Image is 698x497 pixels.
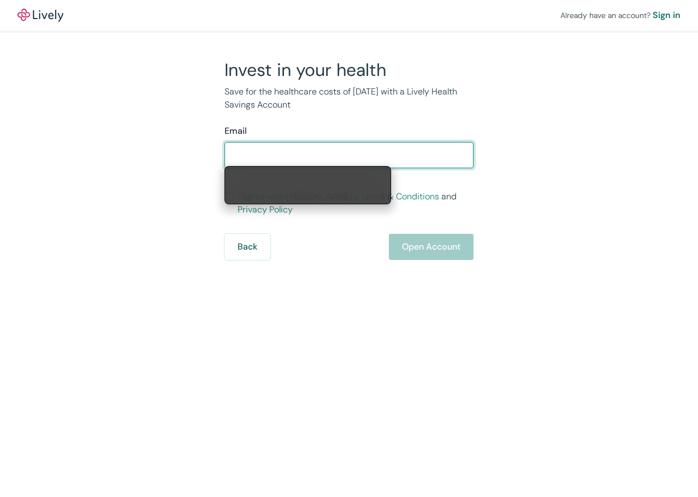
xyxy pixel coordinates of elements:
[653,9,681,22] a: Sign in
[224,234,270,260] button: Back
[224,59,474,81] h2: Invest in your health
[224,85,474,111] p: Save for the healthcare costs of [DATE] with a Lively Health Savings Account
[360,191,439,202] a: Terms & Conditions
[17,9,63,22] a: LivelyLively
[17,9,63,22] img: Lively
[238,204,293,215] a: Privacy Policy
[560,9,681,22] div: Already have an account?
[224,125,247,138] label: Email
